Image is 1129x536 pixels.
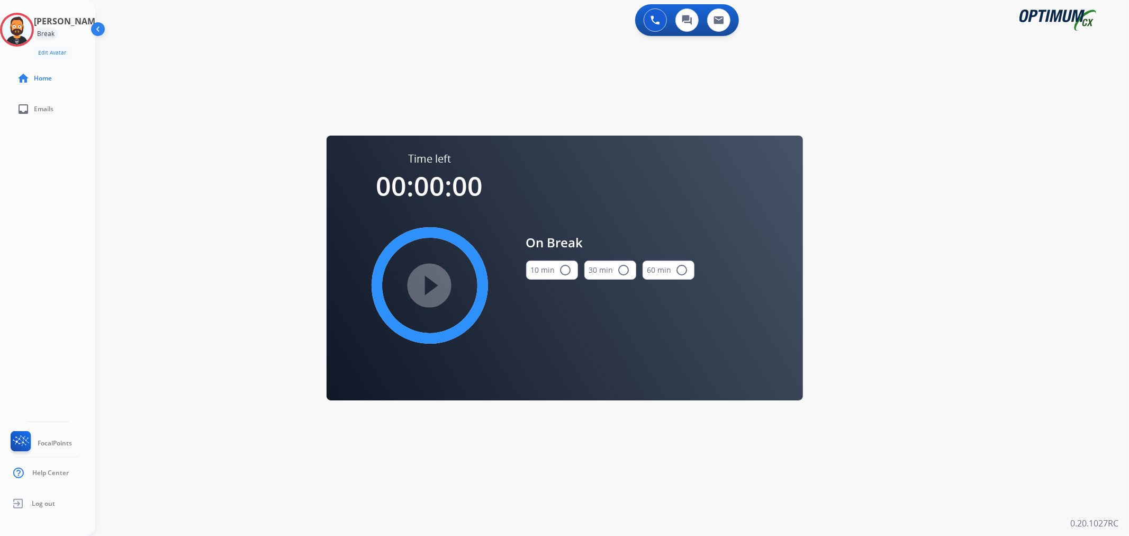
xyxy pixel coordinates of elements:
mat-icon: radio_button_unchecked [676,264,689,276]
mat-icon: home [17,72,30,85]
span: Time left [408,151,451,166]
h3: [PERSON_NAME] [34,15,103,28]
button: 60 min [643,261,694,280]
span: Emails [34,105,53,113]
mat-icon: radio_button_unchecked [618,264,630,276]
img: avatar [2,15,32,44]
div: Break [34,28,58,40]
span: Home [34,74,52,83]
button: 30 min [584,261,636,280]
p: 0.20.1027RC [1070,517,1118,530]
span: Help Center [32,469,69,477]
mat-icon: radio_button_unchecked [559,264,572,276]
a: FocalPoints [8,431,72,455]
button: Edit Avatar [34,47,70,59]
span: FocalPoints [38,439,72,448]
span: On Break [526,233,694,252]
button: 10 min [526,261,578,280]
span: Log out [32,499,55,508]
span: 00:00:00 [376,168,483,204]
mat-icon: inbox [17,103,30,115]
